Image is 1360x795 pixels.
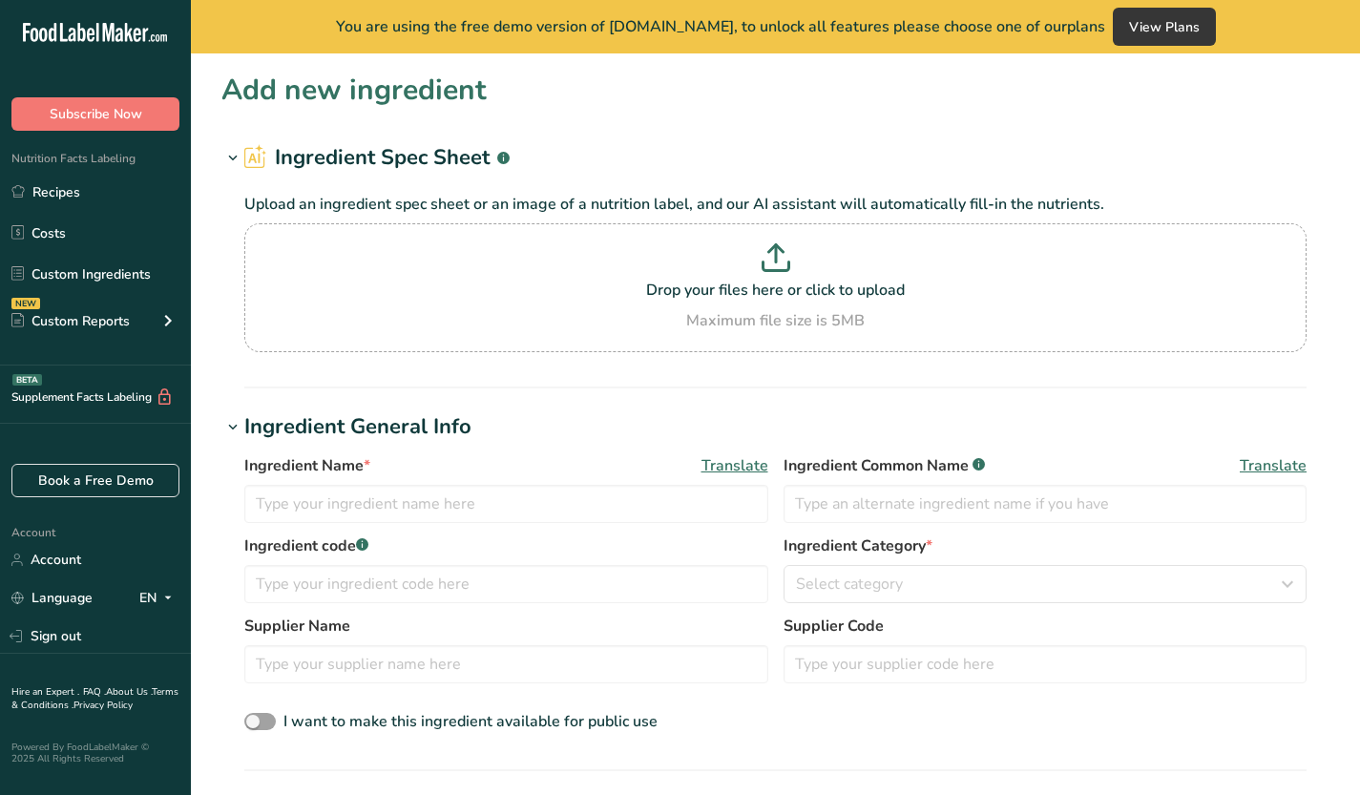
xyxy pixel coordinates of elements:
[11,685,79,699] a: Hire an Expert .
[139,587,179,610] div: EN
[244,534,768,557] label: Ingredient code
[11,464,179,497] a: Book a Free Demo
[1067,16,1105,37] span: plans
[11,742,179,764] div: Powered By FoodLabelMaker © 2025 All Rights Reserved
[11,581,93,615] a: Language
[244,485,768,523] input: Type your ingredient name here
[796,573,903,596] span: Select category
[11,97,179,131] button: Subscribe Now
[244,615,768,638] label: Supplier Name
[221,69,487,112] h1: Add new ingredient
[1240,454,1307,477] span: Translate
[244,142,510,174] h2: Ingredient Spec Sheet
[1129,18,1200,36] span: View Plans
[784,565,1308,603] button: Select category
[11,685,178,712] a: Terms & Conditions .
[244,565,768,603] input: Type your ingredient code here
[249,309,1302,332] div: Maximum file size is 5MB
[283,711,658,732] span: I want to make this ingredient available for public use
[83,685,106,699] a: FAQ .
[784,454,985,477] span: Ingredient Common Name
[249,279,1302,302] p: Drop your files here or click to upload
[11,311,130,331] div: Custom Reports
[11,298,40,309] div: NEW
[784,534,1308,557] label: Ingredient Category
[336,15,1105,38] span: You are using the free demo version of [DOMAIN_NAME], to unlock all features please choose one of...
[50,104,142,124] span: Subscribe Now
[701,454,768,477] span: Translate
[12,374,42,386] div: BETA
[244,411,471,443] div: Ingredient General Info
[784,645,1308,683] input: Type your supplier code here
[73,699,133,712] a: Privacy Policy
[244,645,768,683] input: Type your supplier name here
[784,615,1308,638] label: Supplier Code
[244,193,1307,216] p: Upload an ingredient spec sheet or an image of a nutrition label, and our AI assistant will autom...
[106,685,152,699] a: About Us .
[784,485,1308,523] input: Type an alternate ingredient name if you have
[1113,8,1216,46] button: View Plans
[244,454,370,477] span: Ingredient Name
